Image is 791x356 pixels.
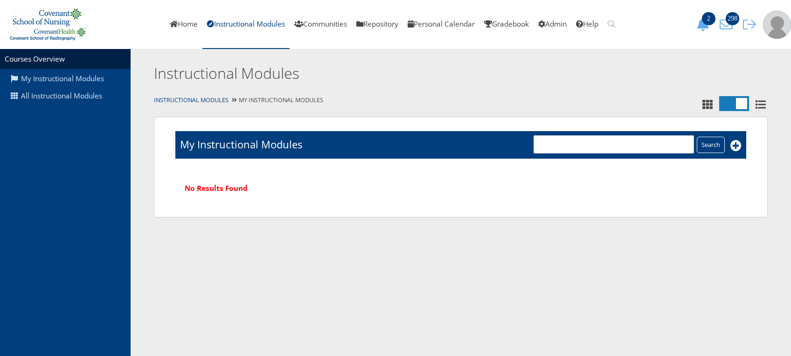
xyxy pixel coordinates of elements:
button: 298 [716,18,740,31]
button: 2 [693,18,716,31]
a: 298 [716,19,740,29]
i: List [754,99,768,110]
div: My Instructional Modules [131,94,791,107]
div: No Results Found [175,174,746,203]
input: Search [697,137,725,153]
h2: Instructional Modules [154,63,632,84]
h1: My Instructional Modules [180,137,302,152]
a: Instructional Modules [154,96,229,104]
i: Add New [730,140,742,151]
i: Tile [701,99,715,110]
span: 2 [702,12,715,25]
a: 2 [693,19,716,29]
a: Courses Overview [5,54,65,64]
img: user-profile-default-picture.png [763,11,791,39]
span: 298 [726,12,739,25]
